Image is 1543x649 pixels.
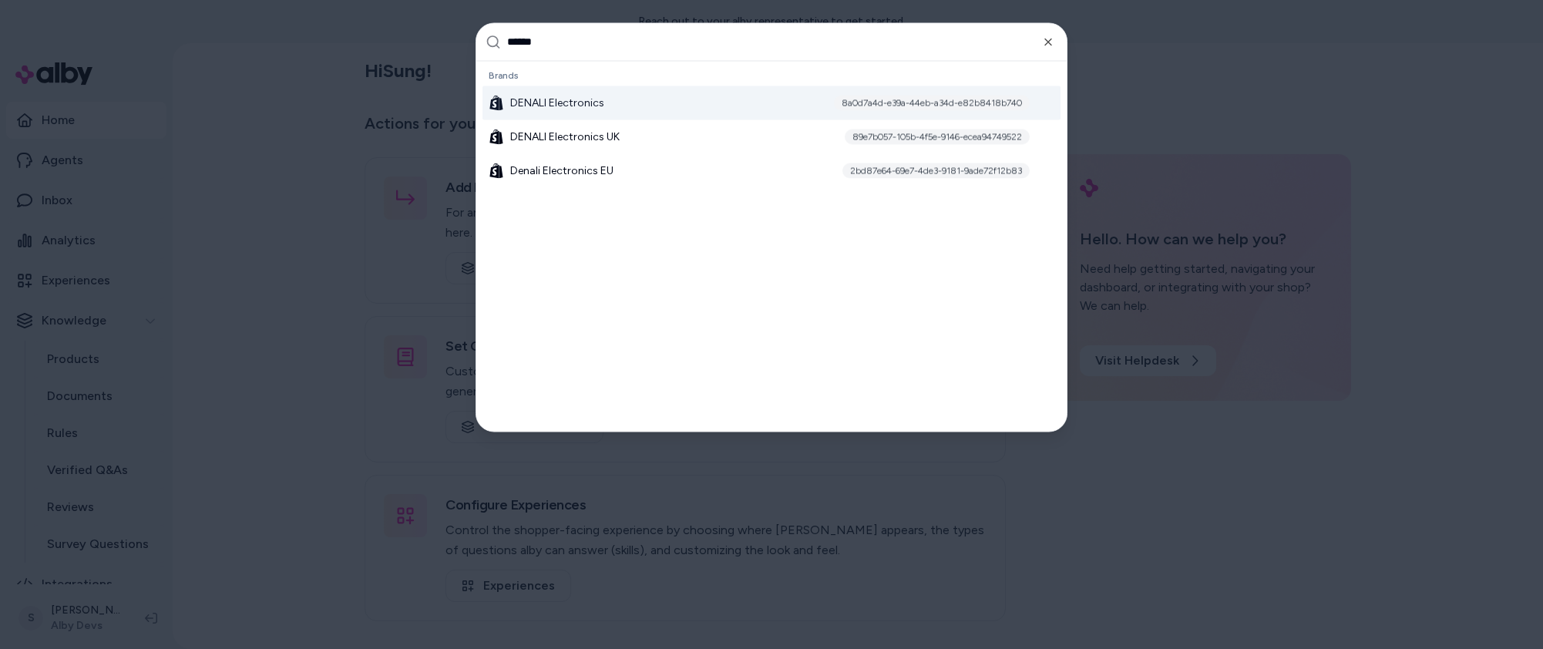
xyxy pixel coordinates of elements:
[845,129,1030,144] div: 89e7b057-105b-4f5e-9146-ecea94749522
[834,95,1030,110] div: 8a0d7a4d-e39a-44eb-a34d-e82b8418b740
[510,129,620,144] span: DENALI Electronics UK
[510,95,604,110] span: DENALI Electronics
[510,163,614,178] span: Denali Electronics EU
[842,163,1030,178] div: 2bd87e64-69e7-4de3-9181-9ade72f12b83
[482,64,1061,86] div: Brands
[476,61,1067,431] div: Suggestions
